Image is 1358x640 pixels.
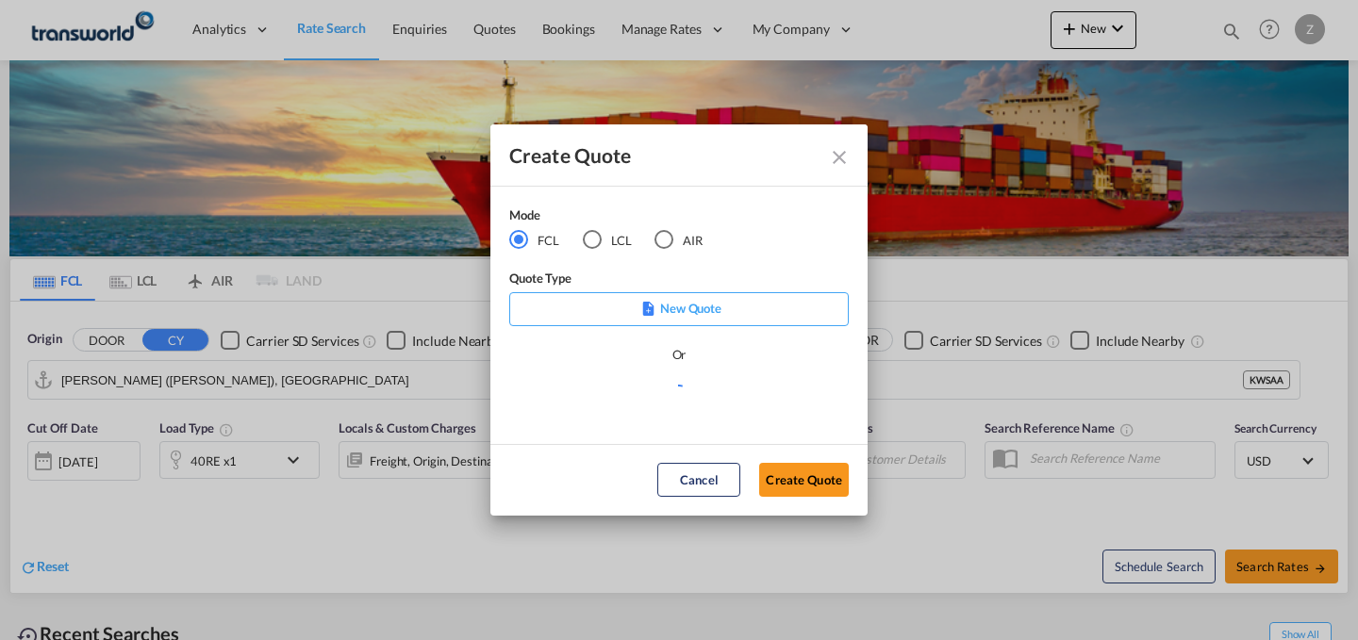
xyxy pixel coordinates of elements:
div: New Quote [509,292,849,326]
md-icon: Close dialog [828,146,851,169]
md-dialog: Create QuoteModeFCL LCLAIR ... [490,124,868,516]
md-radio-button: FCL [509,229,559,250]
button: Cancel [657,463,740,497]
md-radio-button: AIR [654,229,703,250]
div: Create Quote [509,143,815,167]
p: New Quote [516,299,842,318]
div: Mode [509,205,726,229]
div: Or [672,345,687,364]
button: Create Quote [759,463,849,497]
md-radio-button: LCL [583,229,632,250]
div: Quote Type [509,269,849,292]
button: Close dialog [820,139,854,172]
